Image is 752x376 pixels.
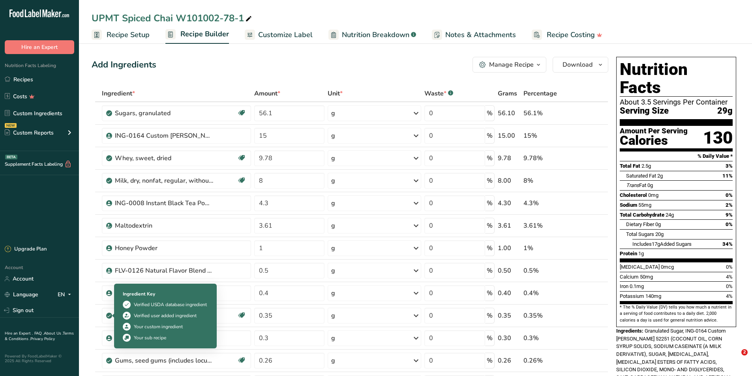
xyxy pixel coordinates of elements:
[620,304,733,324] section: * The % Daily Value (DV) tells you how much a nutrient in a serving of food contributes to a dail...
[123,290,208,297] div: Ingredient Key
[5,331,33,336] a: Hire an Expert .
[616,328,643,334] span: Ingredients:
[638,202,651,208] span: 55mg
[134,301,207,308] div: Verified USDA database ingredient
[328,26,416,44] a: Nutrition Breakdown
[523,108,571,118] div: 56.1%
[547,30,595,40] span: Recipe Costing
[726,283,733,289] span: 0%
[5,129,54,137] div: Custom Reports
[638,251,644,256] span: 1g
[331,356,335,365] div: g
[115,356,214,365] div: Gums, seed gums (includes locust bean, guar)
[652,241,660,247] span: 17g
[134,312,197,319] div: Verified user added ingredient
[342,30,409,40] span: Nutrition Breakdown
[726,163,733,169] span: 3%
[648,192,658,198] span: 0mg
[245,26,313,44] a: Customize Label
[180,29,229,39] span: Recipe Builder
[717,106,733,116] span: 29g
[563,60,593,69] span: Download
[620,106,669,116] span: Serving Size
[498,356,520,365] div: 0.26
[726,293,733,299] span: 4%
[655,231,664,237] span: 20g
[498,221,520,230] div: 3.61
[5,245,47,253] div: Upgrade Plan
[666,212,674,218] span: 24g
[115,108,214,118] div: Sugars, granulated
[626,182,646,188] span: Fat
[655,221,661,227] span: 0g
[620,127,688,135] div: Amount Per Serving
[523,221,571,230] div: 3.61%
[553,57,608,73] button: Download
[102,89,135,98] span: Ingredient
[445,30,516,40] span: Notes & Attachments
[620,264,660,270] span: [MEDICAL_DATA]
[473,57,546,73] button: Manage Recipe
[722,173,733,179] span: 11%
[620,152,733,161] section: % Daily Value *
[432,26,516,44] a: Notes & Attachments
[331,221,335,230] div: g
[115,131,214,140] div: ING-0164 Custom [PERSON_NAME] 52251
[331,243,335,253] div: g
[44,331,63,336] a: About Us .
[331,311,335,320] div: g
[523,243,571,253] div: 1%
[258,30,313,40] span: Customize Label
[498,311,520,320] div: 0.35
[523,89,557,98] span: Percentage
[498,266,520,275] div: 0.50
[331,131,335,140] div: g
[722,241,733,247] span: 34%
[165,25,229,44] a: Recipe Builder
[115,153,214,163] div: Whey, sweet, dried
[498,176,520,185] div: 8.00
[498,89,517,98] span: Grams
[331,108,335,118] div: g
[620,251,637,256] span: Protein
[726,274,733,280] span: 4%
[5,331,74,342] a: Terms & Conditions .
[5,40,74,54] button: Hire an Expert
[523,356,571,365] div: 0.26%
[5,354,74,363] div: Powered By FoodLabelMaker © 2025 All Rights Reserved
[523,311,571,320] div: 0.35%
[123,334,131,342] img: Sub Recipe
[626,173,656,179] span: Saturated Fat
[498,288,520,298] div: 0.40
[726,192,733,198] span: 0%
[725,349,744,368] iframe: Intercom live chat
[107,30,150,40] span: Recipe Setup
[331,176,335,185] div: g
[726,202,733,208] span: 2%
[620,60,733,97] h1: Nutrition Facts
[498,198,520,208] div: 4.30
[523,153,571,163] div: 9.78%
[523,266,571,275] div: 0.5%
[620,293,644,299] span: Potassium
[726,212,733,218] span: 9%
[523,333,571,343] div: 0.3%
[498,153,520,163] div: 9.78
[115,243,214,253] div: Honey Powder
[34,331,44,336] a: FAQ .
[523,288,571,298] div: 0.4%
[5,155,17,159] div: BETA
[58,290,74,299] div: EN
[620,202,637,208] span: Sodium
[115,198,214,208] div: ING-0008 Instant Black Tea Powder #MBB208
[331,266,335,275] div: g
[657,173,663,179] span: 2g
[620,192,647,198] span: Cholesterol
[115,221,214,230] div: Maltodextrin
[498,108,520,118] div: 56.10
[328,89,343,98] span: Unit
[620,135,688,146] div: Calories
[726,264,733,270] span: 0%
[532,26,602,44] a: Recipe Costing
[620,163,640,169] span: Total Fat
